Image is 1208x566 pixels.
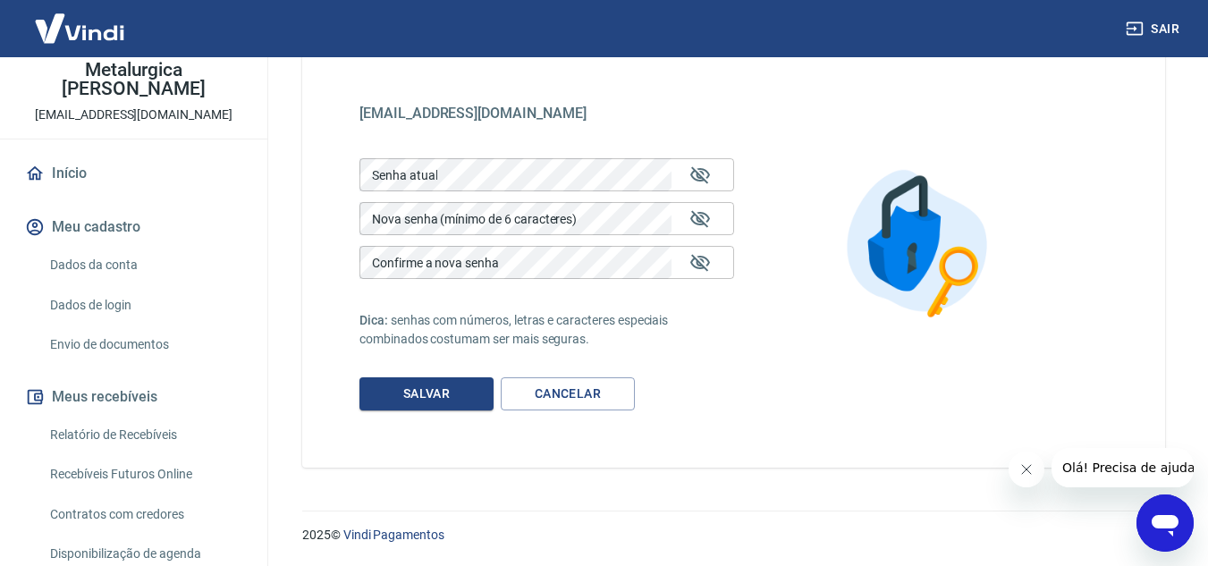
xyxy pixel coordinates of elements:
[359,377,494,410] button: Salvar
[359,311,734,349] p: senhas com números, letras e caracteres especiais combinados costumam ser mais seguras.
[1122,13,1187,46] button: Sair
[21,377,246,417] button: Meus recebíveis
[35,106,232,124] p: [EMAIL_ADDRESS][DOMAIN_NAME]
[501,377,635,410] a: Cancelar
[1052,448,1194,487] iframe: Mensagem da empresa
[343,528,444,542] a: Vindi Pagamentos
[21,207,246,247] button: Meu cadastro
[21,154,246,193] a: Início
[679,198,722,241] button: Mostrar/esconder senha
[11,13,150,27] span: Olá! Precisa de ajuda?
[43,456,246,493] a: Recebíveis Futuros Online
[43,417,246,453] a: Relatório de Recebíveis
[43,496,246,533] a: Contratos com credores
[1009,452,1044,487] iframe: Fechar mensagem
[679,241,722,284] button: Mostrar/esconder senha
[359,105,587,122] span: [EMAIL_ADDRESS][DOMAIN_NAME]
[302,526,1165,545] p: 2025 ©
[359,313,391,327] span: Dica:
[43,287,246,324] a: Dados de login
[827,149,1014,336] img: Alterar senha
[679,154,722,197] button: Mostrar/esconder senha
[14,61,253,98] p: Metalurgica [PERSON_NAME]
[21,1,138,55] img: Vindi
[43,247,246,283] a: Dados da conta
[1136,494,1194,552] iframe: Botão para abrir a janela de mensagens
[43,326,246,363] a: Envio de documentos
